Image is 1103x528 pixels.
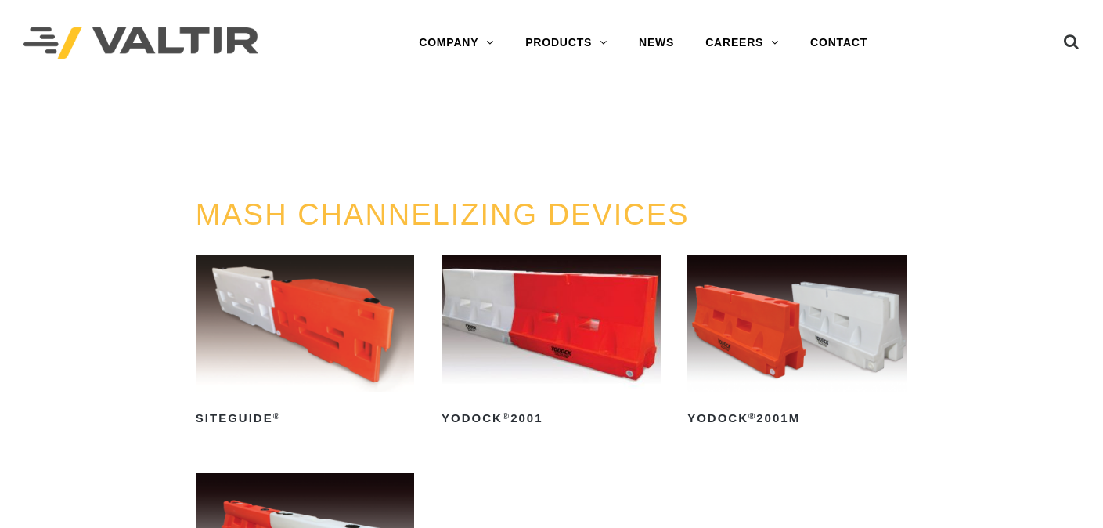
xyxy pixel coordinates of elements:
[196,407,415,432] h2: SiteGuide
[795,27,883,59] a: CONTACT
[442,255,661,392] img: Yodock 2001 Water Filled Barrier and Barricade
[23,27,258,60] img: Valtir
[442,407,661,432] h2: Yodock 2001
[510,27,623,59] a: PRODUCTS
[623,27,690,59] a: NEWS
[403,27,510,59] a: COMPANY
[687,407,907,432] h2: Yodock 2001M
[442,255,661,431] a: Yodock®2001
[196,198,690,231] a: MASH CHANNELIZING DEVICES
[273,411,281,421] sup: ®
[690,27,795,59] a: CAREERS
[748,411,756,421] sup: ®
[687,255,907,431] a: Yodock®2001M
[503,411,510,421] sup: ®
[196,255,415,431] a: SiteGuide®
